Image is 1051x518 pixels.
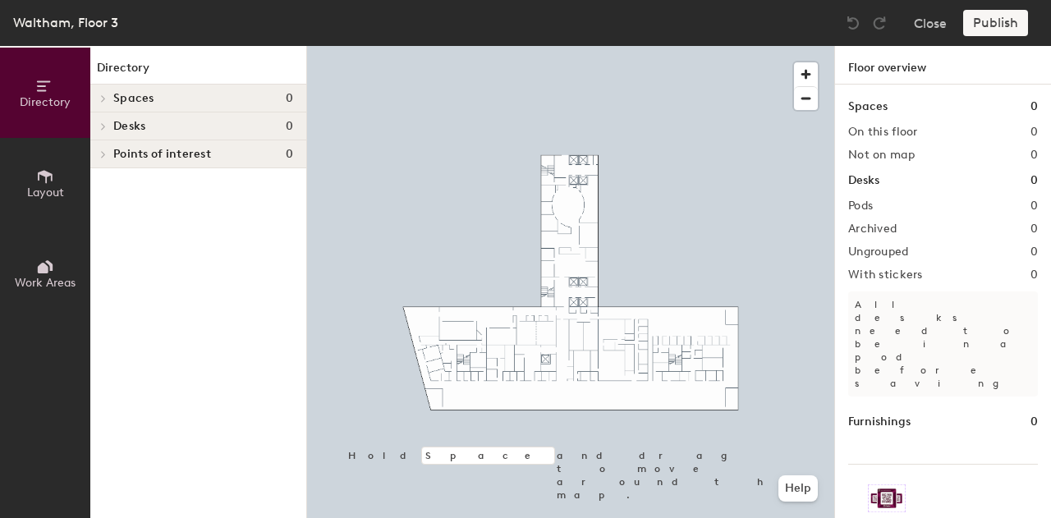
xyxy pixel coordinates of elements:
[1030,98,1038,116] h1: 0
[1030,413,1038,431] h1: 0
[1030,126,1038,139] h2: 0
[848,413,911,431] h1: Furnishings
[848,291,1038,397] p: All desks need to be in a pod before saving
[286,92,293,105] span: 0
[848,149,915,162] h2: Not on map
[848,98,888,116] h1: Spaces
[1030,149,1038,162] h2: 0
[778,475,818,502] button: Help
[848,126,918,139] h2: On this floor
[1030,222,1038,236] h2: 0
[20,95,71,109] span: Directory
[286,120,293,133] span: 0
[15,276,76,290] span: Work Areas
[848,172,879,190] h1: Desks
[871,15,888,31] img: Redo
[113,120,145,133] span: Desks
[1030,172,1038,190] h1: 0
[835,46,1051,85] h1: Floor overview
[13,12,118,33] div: Waltham, Floor 3
[1030,268,1038,282] h2: 0
[848,245,909,259] h2: Ungrouped
[845,15,861,31] img: Undo
[1030,245,1038,259] h2: 0
[848,199,873,213] h2: Pods
[848,222,897,236] h2: Archived
[848,268,923,282] h2: With stickers
[1030,199,1038,213] h2: 0
[914,10,947,36] button: Close
[90,59,306,85] h1: Directory
[27,186,64,199] span: Layout
[868,484,906,512] img: Sticker logo
[113,92,154,105] span: Spaces
[113,148,211,161] span: Points of interest
[286,148,293,161] span: 0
